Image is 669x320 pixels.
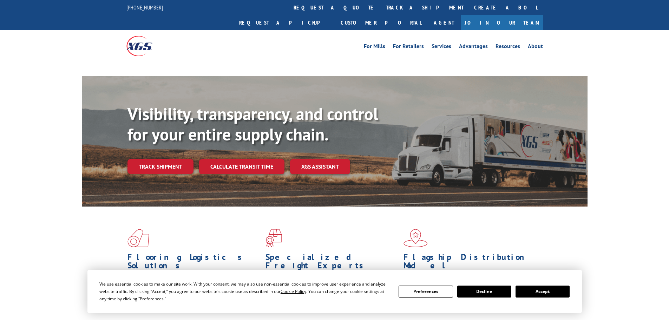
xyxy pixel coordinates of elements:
[127,103,378,145] b: Visibility, transparency, and control for your entire supply chain.
[393,44,424,51] a: For Retailers
[496,44,520,51] a: Resources
[265,229,282,247] img: xgs-icon-focused-on-flooring-red
[281,288,306,294] span: Cookie Policy
[528,44,543,51] a: About
[127,159,194,174] a: Track shipment
[335,15,427,30] a: Customer Portal
[399,286,453,298] button: Preferences
[364,44,385,51] a: For Mills
[199,159,284,174] a: Calculate transit time
[127,253,260,273] h1: Flooring Logistics Solutions
[404,253,536,273] h1: Flagship Distribution Model
[459,44,488,51] a: Advantages
[234,15,335,30] a: Request a pickup
[126,4,163,11] a: [PHONE_NUMBER]
[140,296,164,302] span: Preferences
[427,15,461,30] a: Agent
[461,15,543,30] a: Join Our Team
[99,280,390,302] div: We use essential cookies to make our site work. With your consent, we may also use non-essential ...
[290,159,350,174] a: XGS ASSISTANT
[265,253,398,273] h1: Specialized Freight Experts
[127,229,149,247] img: xgs-icon-total-supply-chain-intelligence-red
[457,286,511,298] button: Decline
[404,229,428,247] img: xgs-icon-flagship-distribution-model-red
[516,286,570,298] button: Accept
[432,44,451,51] a: Services
[87,270,582,313] div: Cookie Consent Prompt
